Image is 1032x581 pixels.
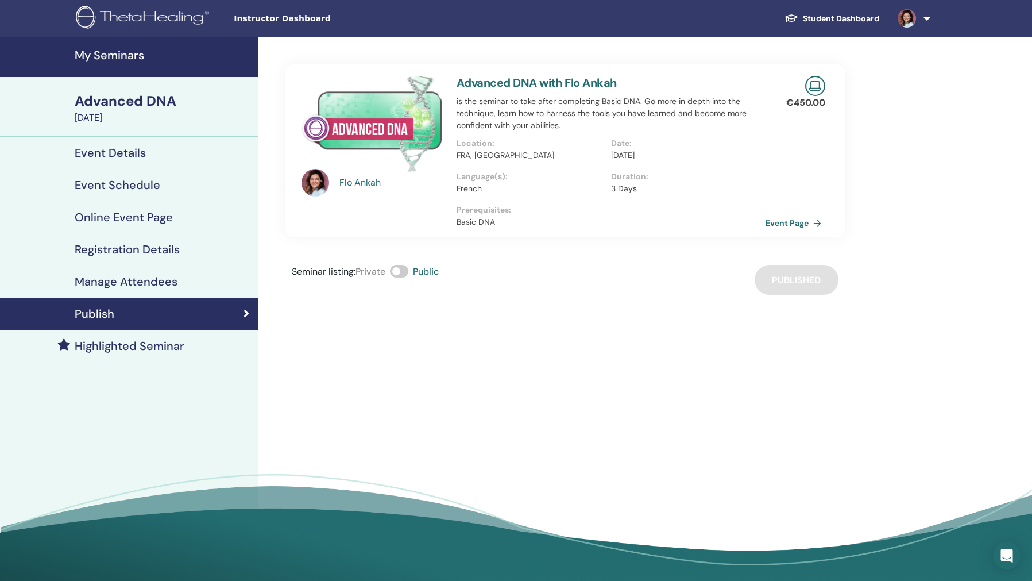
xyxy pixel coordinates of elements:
img: default.jpg [898,9,916,28]
p: Duration : [611,171,759,183]
p: 3 Days [611,183,759,195]
h4: Manage Attendees [75,275,177,288]
span: Public [413,266,439,278]
p: Location : [457,137,604,149]
h4: Publish [75,307,114,321]
div: [DATE] [75,111,252,125]
div: Advanced DNA [75,91,252,111]
a: Advanced DNA with Flo Ankah [457,75,617,90]
p: Basic DNA [457,216,766,228]
span: Private [355,266,385,278]
p: Prerequisites : [457,204,766,216]
a: Event Page [766,214,826,232]
p: French [457,183,604,195]
span: Instructor Dashboard [234,13,406,25]
img: logo.png [76,6,213,32]
img: Live Online Seminar [805,76,825,96]
a: Advanced DNA[DATE] [68,91,258,125]
h4: Highlighted Seminar [75,339,184,353]
span: Seminar listing : [292,266,355,278]
p: € 450.00 [786,96,825,110]
p: [DATE] [611,149,759,161]
div: Open Intercom Messenger [993,542,1021,570]
p: Date : [611,137,759,149]
img: default.jpg [302,169,329,197]
h4: Registration Details [75,243,180,256]
h4: Event Details [75,146,146,160]
h4: Online Event Page [75,210,173,224]
p: Language(s) : [457,171,604,183]
a: Flo Ankah [339,176,446,190]
img: graduation-cap-white.svg [784,13,798,23]
a: Student Dashboard [775,8,888,29]
p: FRA, [GEOGRAPHIC_DATA] [457,149,604,161]
img: Advanced DNA [302,76,443,172]
p: is the seminar to take after completing Basic DNA. Go more in depth into the technique, learn how... [457,95,766,132]
h4: My Seminars [75,48,252,62]
h4: Event Schedule [75,178,160,192]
